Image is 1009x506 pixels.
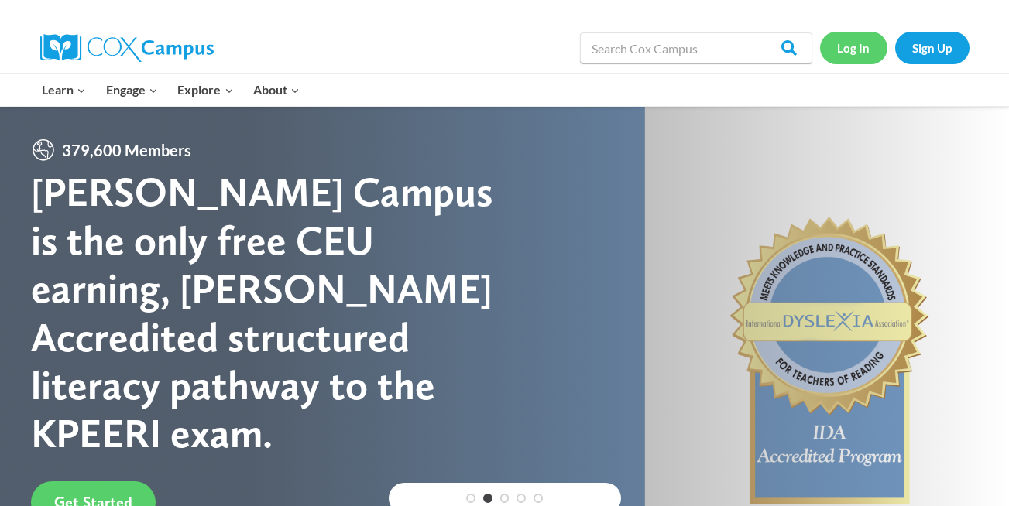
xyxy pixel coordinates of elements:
a: Sign Up [895,32,970,63]
div: [PERSON_NAME] Campus is the only free CEU earning, [PERSON_NAME] Accredited structured literacy p... [31,168,505,457]
a: Log In [820,32,887,63]
input: Search Cox Campus [580,32,812,63]
img: Cox Campus [40,34,214,62]
button: Child menu of About [243,74,310,106]
span: 379,600 Members [56,138,197,162]
button: Child menu of Engage [96,74,168,106]
button: Child menu of Explore [168,74,244,106]
button: Child menu of Learn [33,74,97,106]
nav: Secondary Navigation [820,32,970,63]
nav: Primary Navigation [33,74,310,106]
